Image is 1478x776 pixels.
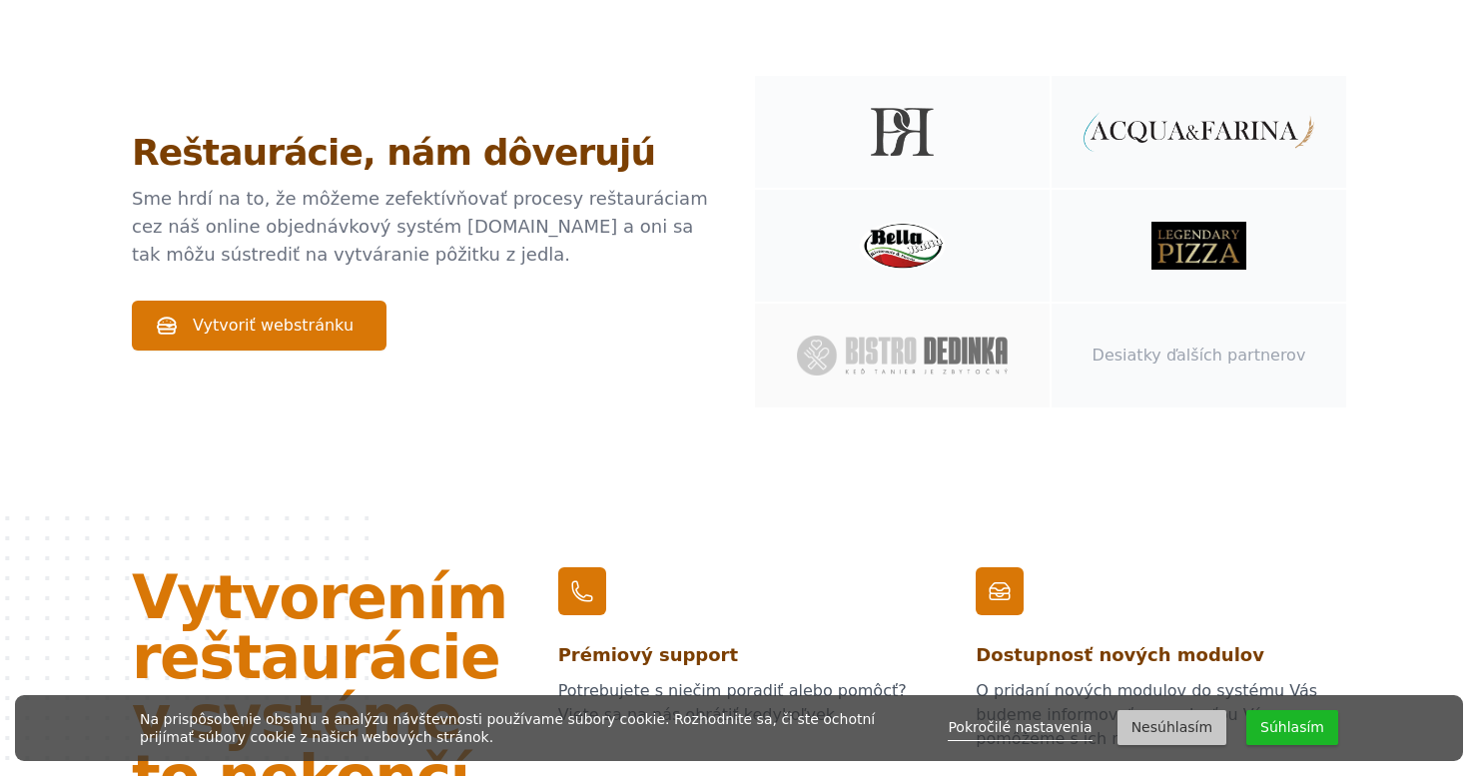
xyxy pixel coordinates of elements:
[948,715,1092,741] a: Pokročilé nastavenia
[871,108,934,156] img: PRUK
[976,639,1346,671] p: Dostupnosť nových modulov
[1246,710,1338,745] button: Súhlasím
[859,222,945,270] img: Bella Italia Šamorín
[976,679,1346,751] dd: O pridaní nových modulov do systému Vás budeme informovať a s radosťou Vám pomôžeme s ich nastavením
[132,301,386,351] a: Vytvoriť webstránku
[140,710,903,746] div: Na prispôsobenie obsahu a analýzu návštevnosti používame súbory cookie. Rozhodnite sa, či ste och...
[1052,304,1346,407] a: Desiatky ďalších partnerov
[132,185,723,269] p: Sme hrdí na to, že môžeme zefektívňovať procesy reštauráciam cez náš online objednávkový systém [...
[558,679,929,727] dd: Potrebujete s niečim poradiť alebo pomôcť? Viete sa na nás obrátiť kedykoľvek
[132,133,723,173] h1: Reštaurácie, nám dôverujú
[1084,112,1314,151] img: Acqua & Farina
[558,639,929,671] p: Prémiový support
[797,336,1007,376] img: Bistro Dedinka
[1117,710,1226,745] button: Nesúhlasím
[1151,222,1247,270] img: Legendary Pizza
